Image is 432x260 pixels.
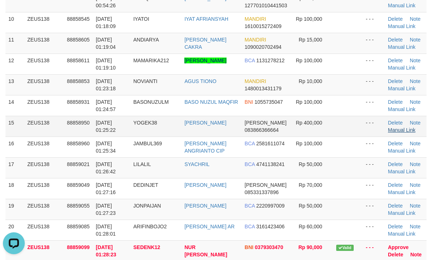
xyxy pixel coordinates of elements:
a: NUR [PERSON_NAME] [184,244,227,257]
a: Delete [388,78,402,84]
span: [DATE] 01:25:34 [96,141,116,154]
a: Manual Link [388,106,416,112]
td: 11 [5,33,24,54]
a: [PERSON_NAME] ANGRIANTO CIP [184,141,226,154]
a: Approve [388,244,409,250]
a: Note [410,252,421,257]
span: 88858931 [67,99,90,105]
td: ZEUS138 [24,220,64,240]
span: BASONUZULM [133,99,169,105]
td: - - - [363,95,385,116]
td: ZEUS138 [24,178,64,199]
a: Note [410,203,421,209]
span: Copy 0379303470 to clipboard [255,244,283,250]
a: Note [410,224,421,229]
a: Manual Link [388,3,416,8]
a: Note [410,16,421,22]
span: Valid transaction [336,245,354,251]
span: Copy 3161423406 to clipboard [256,224,284,229]
span: [DATE] 01:26:42 [96,161,116,174]
span: JAMBUL369 [133,141,162,146]
td: ZEUS138 [24,74,64,95]
span: [PERSON_NAME] [245,182,287,188]
a: Manual Link [388,210,416,216]
td: - - - [363,178,385,199]
td: ZEUS138 [24,54,64,74]
a: [PERSON_NAME] [184,120,226,126]
span: Rp 100,000 [296,99,322,105]
a: [PERSON_NAME] [184,58,226,63]
td: - - - [363,74,385,95]
a: Manual Link [388,23,416,29]
span: NOVIANTI [133,78,157,84]
span: 88859085 [67,224,90,229]
a: Note [410,78,421,84]
span: Copy 2581611074 to clipboard [256,141,284,146]
span: IYATOI [133,16,149,22]
a: Manual Link [388,44,416,50]
span: BNI [245,99,253,105]
td: ZEUS138 [24,12,64,33]
span: [DATE] 01:27:16 [96,182,116,195]
span: Copy 085331337896 to clipboard [245,189,279,195]
span: SEDENK12 [133,244,160,250]
td: 13 [5,74,24,95]
td: ZEUS138 [24,137,64,157]
span: Copy 2220997009 to clipboard [256,203,284,209]
span: Copy 4741138241 to clipboard [256,161,284,167]
span: Rp 400,000 [296,120,322,126]
td: 20 [5,220,24,240]
td: - - - [363,12,385,33]
td: ZEUS138 [24,116,64,137]
td: ZEUS138 [24,95,64,116]
span: [DATE] 01:25:22 [96,120,116,133]
span: 88859099 [67,244,90,250]
span: [DATE] 01:24:57 [96,99,116,112]
span: 88858950 [67,120,90,126]
a: AGUS TIONO [184,78,216,84]
span: [DATE] 01:19:10 [96,58,116,71]
span: Rp 15,000 [299,37,322,43]
span: LILALIL [133,161,151,167]
span: Copy 1090020702494 to clipboard [245,44,282,50]
td: - - - [363,33,385,54]
td: 18 [5,178,24,199]
td: - - - [363,137,385,157]
span: [DATE] 01:19:04 [96,37,116,50]
span: [DATE] 01:28:01 [96,224,116,237]
td: - - - [363,116,385,137]
span: Copy 1480013431179 to clipboard [245,86,282,91]
td: 10 [5,12,24,33]
span: 88859049 [67,182,90,188]
span: Rp 100,000 [296,141,322,146]
span: YOGEK38 [133,120,157,126]
a: Manual Link [388,127,416,133]
a: IYAT AFRIANSYAH [184,16,228,22]
a: Manual Link [388,169,416,174]
a: Delete [388,224,402,229]
span: Copy 127701010441503 to clipboard [245,3,287,8]
span: 88858853 [67,78,90,84]
td: 14 [5,95,24,116]
a: Delete [388,252,403,257]
span: ARIFINBOJO2 [133,224,167,229]
span: MANDIRI [245,37,266,43]
a: Delete [388,37,402,43]
span: BNI [245,244,254,250]
button: Open LiveChat chat widget [3,3,25,25]
a: Delete [388,182,402,188]
a: Manual Link [388,231,416,237]
td: - - - [363,220,385,240]
span: BCA [245,141,255,146]
span: 88858605 [67,37,90,43]
span: [PERSON_NAME] [245,120,287,126]
a: Delete [388,99,402,105]
a: [PERSON_NAME] [184,182,226,188]
span: BCA [245,161,255,167]
span: Rp 10,000 [299,78,322,84]
span: MANDIRI [245,16,266,22]
span: DEDINJET [133,182,158,188]
span: JONPAIJAN [133,203,161,209]
span: Rp 50,000 [299,161,322,167]
td: ZEUS138 [24,199,64,220]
